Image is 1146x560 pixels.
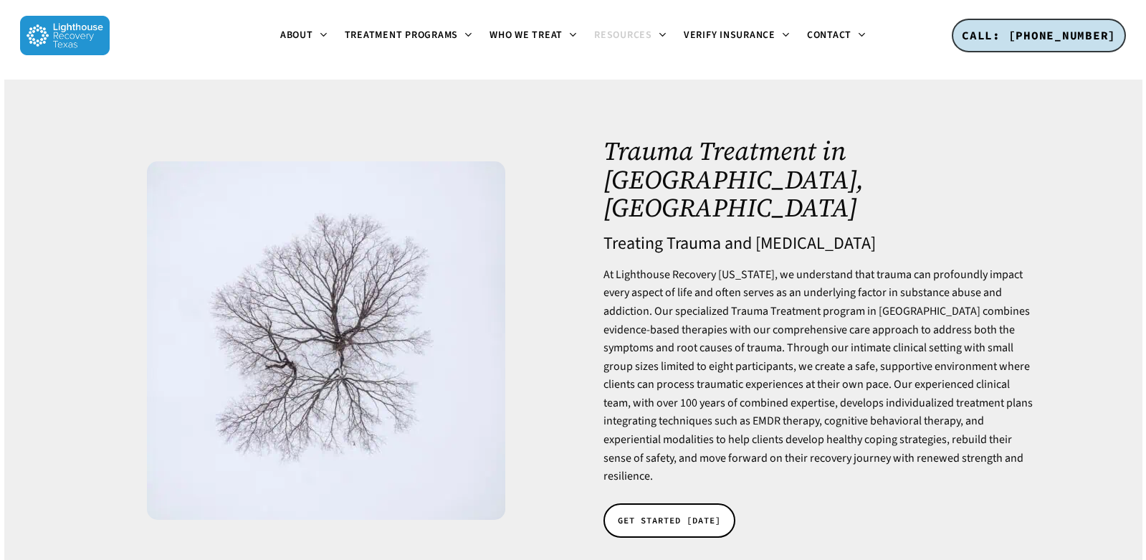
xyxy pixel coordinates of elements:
[603,266,1037,486] p: At Lighthouse Recovery [US_STATE], we understand that trauma can profoundly impact every aspect o...
[481,30,586,42] a: Who We Treat
[490,28,563,42] span: Who We Treat
[336,30,482,42] a: Treatment Programs
[618,513,721,528] span: GET STARTED [DATE]
[675,30,798,42] a: Verify Insurance
[586,30,675,42] a: Resources
[962,28,1116,42] span: CALL: [PHONE_NUMBER]
[345,28,459,42] span: Treatment Programs
[807,28,851,42] span: Contact
[603,503,735,538] a: GET STARTED [DATE]
[798,30,874,42] a: Contact
[952,19,1126,53] a: CALL: [PHONE_NUMBER]
[603,137,1037,222] h1: Trauma Treatment in [GEOGRAPHIC_DATA], [GEOGRAPHIC_DATA]
[272,30,336,42] a: About
[147,161,505,520] img: aerial view over the lonely bare tree in the snowy field in winter time.
[20,16,110,55] img: Lighthouse Recovery Texas
[684,28,775,42] span: Verify Insurance
[280,28,313,42] span: About
[603,234,1037,253] h4: Treating Trauma and [MEDICAL_DATA]
[594,28,652,42] span: Resources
